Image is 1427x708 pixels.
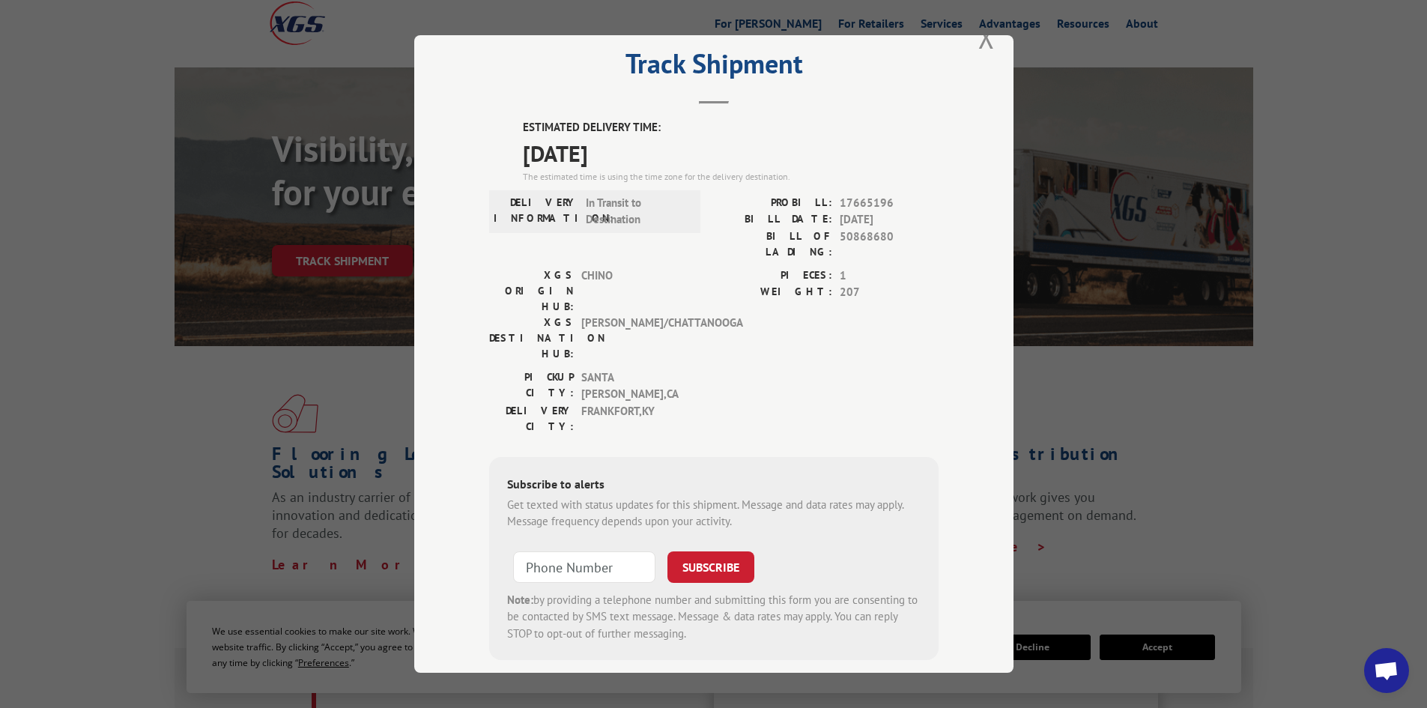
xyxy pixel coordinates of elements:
label: ESTIMATED DELIVERY TIME: [523,119,939,136]
button: Close modal [978,17,995,57]
label: XGS ORIGIN HUB: [489,267,574,315]
span: 207 [840,284,939,301]
button: SUBSCRIBE [667,551,754,583]
div: Subscribe to alerts [507,475,921,497]
span: 17665196 [840,195,939,212]
span: In Transit to Destination [586,195,687,229]
span: [DATE] [523,136,939,170]
div: Open chat [1364,648,1409,693]
strong: Note: [507,593,533,607]
label: BILL OF LADING: [714,229,832,260]
label: PIECES: [714,267,832,285]
label: XGS DESTINATION HUB: [489,315,574,362]
span: [DATE] [840,211,939,229]
h2: Track Shipment [489,53,939,82]
span: CHINO [581,267,682,315]
div: by providing a telephone number and submitting this form you are consenting to be contacted by SM... [507,592,921,643]
div: Get texted with status updates for this shipment. Message and data rates may apply. Message frequ... [507,497,921,530]
input: Phone Number [513,551,655,583]
label: DELIVERY CITY: [489,403,574,435]
div: The estimated time is using the time zone for the delivery destination. [523,170,939,184]
span: [PERSON_NAME]/CHATTANOOGA [581,315,682,362]
span: FRANKFORT , KY [581,403,682,435]
label: DELIVERY INFORMATION: [494,195,578,229]
label: PICKUP CITY: [489,369,574,403]
label: WEIGHT: [714,284,832,301]
label: PROBILL: [714,195,832,212]
span: 50868680 [840,229,939,260]
span: 1 [840,267,939,285]
label: BILL DATE: [714,211,832,229]
span: SANTA [PERSON_NAME] , CA [581,369,682,403]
